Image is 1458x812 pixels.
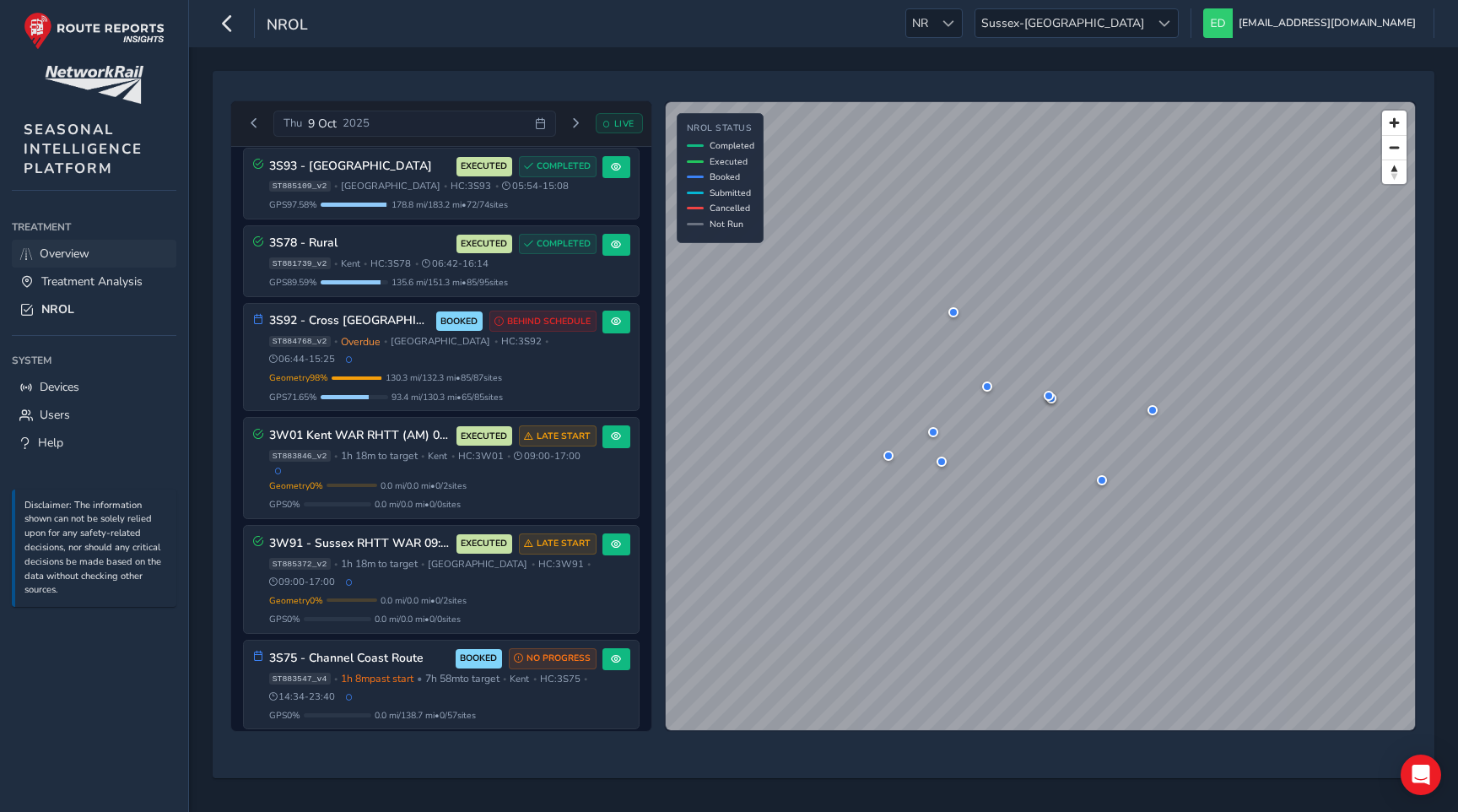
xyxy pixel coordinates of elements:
[440,315,478,328] span: BOOKED
[421,560,424,569] span: •
[341,672,413,685] span: 1h 8m past start
[666,102,1415,730] canvas: Map
[375,709,476,722] span: 0.0 mi / 138.7 mi • 0 / 57 sites
[391,198,508,211] span: 178.8 mi / 183.2 mi • 72 / 74 sites
[710,171,740,183] span: Booked
[334,452,337,461] span: •
[269,479,323,492] span: Geometry 0 %
[537,160,591,173] span: COMPLETED
[501,335,542,348] span: HC: 3S92
[45,66,143,104] img: customer logo
[540,673,580,685] span: HC: 3S75
[12,240,176,268] a: Overview
[384,337,387,346] span: •
[562,113,590,134] button: Next day
[334,674,337,684] span: •
[12,348,176,373] div: System
[267,14,308,38] span: NROL
[269,673,331,685] span: ST883547_v4
[38,435,63,451] span: Help
[269,198,317,211] span: GPS 97.58 %
[507,315,591,328] span: BEHIND SCHEDULE
[334,337,337,346] span: •
[538,558,584,571] span: HC: 3W91
[687,123,754,134] h4: NROL Status
[710,155,748,168] span: Executed
[1382,135,1407,160] button: Zoom out
[269,594,323,607] span: Geometry 0 %
[507,452,510,461] span: •
[391,391,503,403] span: 93.4 mi / 130.3 mi • 65 / 85 sites
[24,120,143,178] span: SEASONAL INTELLIGENCE PLATFORM
[710,202,750,214] span: Cancelled
[41,273,143,290] span: Treatment Analysis
[710,187,751,199] span: Submitted
[269,160,451,174] h3: 3S93 - [GEOGRAPHIC_DATA]
[269,257,331,269] span: ST881739_v2
[269,709,300,722] span: GPS 0 %
[41,301,74,317] span: NROL
[334,259,337,268] span: •
[269,391,317,403] span: GPS 71.65 %
[308,116,337,132] span: 9 Oct
[1239,8,1416,38] span: [EMAIL_ADDRESS][DOMAIN_NAME]
[269,576,336,588] span: 09:00 - 17:00
[1203,8,1422,38] button: [EMAIL_ADDRESS][DOMAIN_NAME]
[1203,8,1233,38] img: diamond-layout
[341,557,418,571] span: 1h 18m to target
[375,498,461,511] span: 0.0 mi / 0.0 mi • 0 / 0 sites
[283,116,302,131] span: Thu
[343,116,370,131] span: 2025
[460,652,497,665] span: BOOKED
[451,180,491,192] span: HC: 3S93
[40,379,79,395] span: Devices
[710,218,743,230] span: Not Run
[24,12,165,50] img: rr logo
[614,117,634,130] span: LIVE
[341,449,418,463] span: 1h 18m to target
[240,113,268,134] button: Previous day
[510,673,529,685] span: Kent
[12,429,176,457] a: Help
[533,674,537,684] span: •
[341,335,381,349] span: Overdue
[269,236,451,251] h3: 3S78 - Rural
[269,429,451,443] h3: 3W01 Kent WAR RHTT (AM) 09:00 - 17:00
[12,295,176,323] a: NROL
[12,268,176,295] a: Treatment Analysis
[587,560,591,569] span: •
[269,336,331,348] span: ST884768_v2
[269,537,451,551] h3: 3W91 - Sussex RHTT WAR 09:00 - 17:00
[495,181,499,191] span: •
[502,180,569,192] span: 05:54 - 15:08
[537,537,591,550] span: LATE START
[12,214,176,240] div: Treatment
[12,401,176,429] a: Users
[341,180,440,192] span: [GEOGRAPHIC_DATA]
[269,276,317,289] span: GPS 89.59 %
[545,337,548,346] span: •
[334,560,337,569] span: •
[503,674,506,684] span: •
[1401,755,1441,795] div: Open Intercom Messenger
[269,690,336,703] span: 14:34 - 23:40
[391,276,508,289] span: 135.6 mi / 151.3 mi • 85 / 95 sites
[381,594,467,607] span: 0.0 mi / 0.0 mi • 0 / 2 sites
[494,337,498,346] span: •
[381,479,467,492] span: 0.0 mi / 0.0 mi • 0 / 2 sites
[417,672,422,685] span: •
[461,430,507,443] span: EXECUTED
[710,139,754,152] span: Completed
[458,450,504,463] span: HC: 3W01
[269,181,331,192] span: ST885109_v2
[375,613,461,625] span: 0.0 mi / 0.0 mi • 0 / 0 sites
[269,353,336,365] span: 06:44 - 15:25
[451,452,455,461] span: •
[391,335,490,348] span: [GEOGRAPHIC_DATA]
[461,537,507,550] span: EXECUTED
[269,498,300,511] span: GPS 0 %
[1382,111,1407,135] button: Zoom in
[428,450,447,463] span: Kent
[421,452,424,461] span: •
[514,450,580,463] span: 09:00 - 17:00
